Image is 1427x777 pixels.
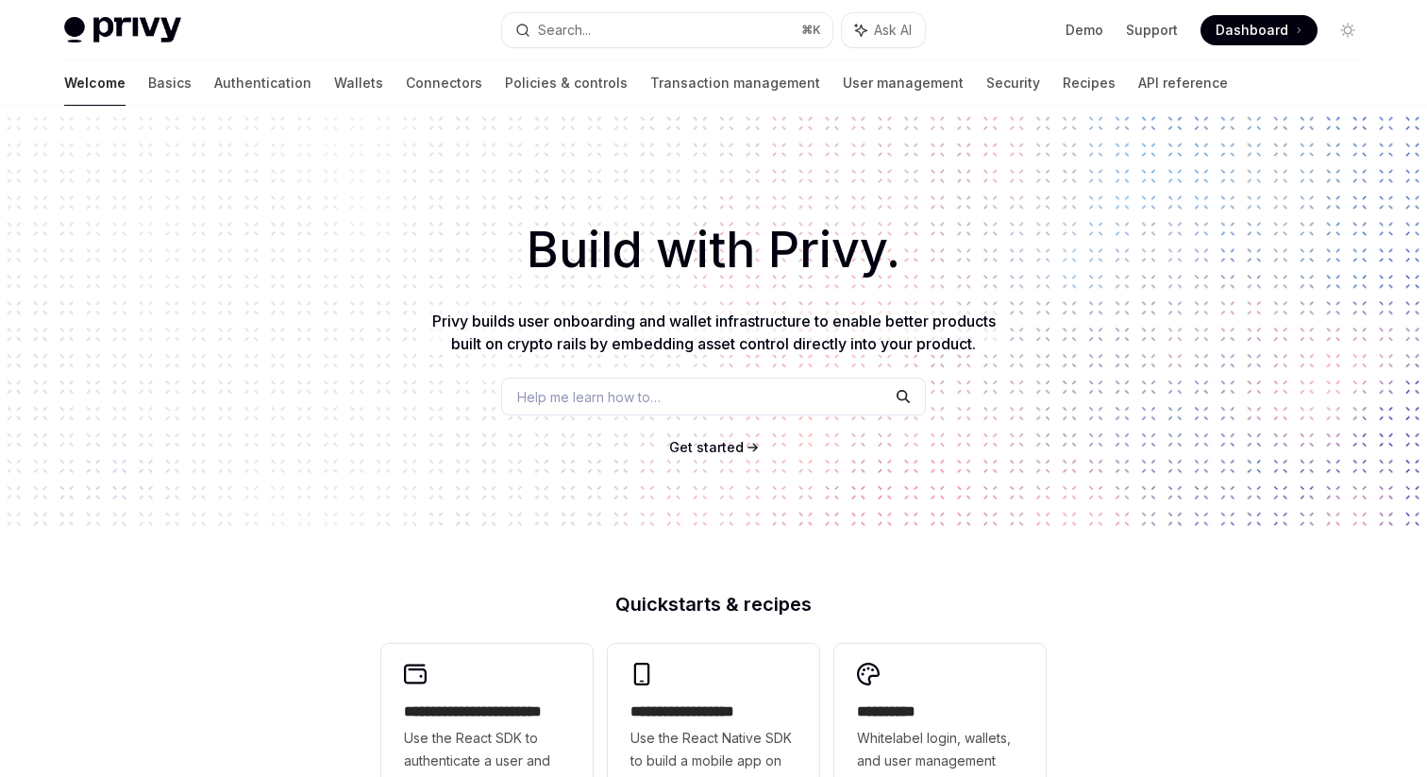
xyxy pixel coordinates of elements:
[1200,15,1318,45] a: Dashboard
[406,60,482,106] a: Connectors
[669,439,744,455] span: Get started
[1066,21,1103,40] a: Demo
[650,60,820,106] a: Transaction management
[505,60,628,106] a: Policies & controls
[874,21,912,40] span: Ask AI
[64,17,181,43] img: light logo
[432,312,996,353] span: Privy builds user onboarding and wallet infrastructure to enable better products built on crypto ...
[1333,15,1363,45] button: Toggle dark mode
[502,13,832,47] button: Search...⌘K
[214,60,311,106] a: Authentication
[1126,21,1178,40] a: Support
[1216,21,1288,40] span: Dashboard
[1138,60,1228,106] a: API reference
[517,387,661,407] span: Help me learn how to…
[538,19,591,42] div: Search...
[843,60,964,106] a: User management
[842,13,925,47] button: Ask AI
[986,60,1040,106] a: Security
[669,438,744,457] a: Get started
[801,23,821,38] span: ⌘ K
[64,60,126,106] a: Welcome
[30,213,1397,287] h1: Build with Privy.
[334,60,383,106] a: Wallets
[381,595,1046,614] h2: Quickstarts & recipes
[1063,60,1116,106] a: Recipes
[148,60,192,106] a: Basics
